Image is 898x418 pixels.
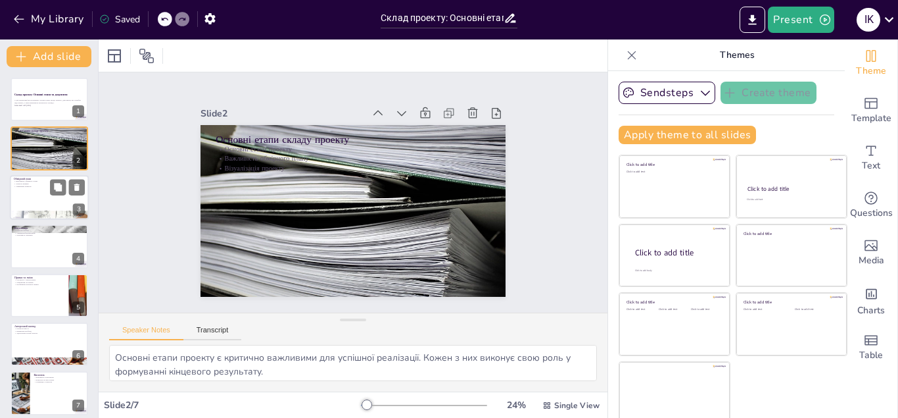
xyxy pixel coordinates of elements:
[691,308,721,311] div: Click to add text
[104,45,125,66] div: Layout
[857,8,880,32] div: I K
[69,179,85,195] button: Delete Slide
[72,350,84,362] div: 6
[109,345,597,381] textarea: Основні етапи проекту є критично важливими для успішної реалізації. Кожен з них виконує свою роль...
[626,300,721,305] div: Click to add title
[768,7,834,33] button: Present
[857,303,885,318] span: Charts
[14,230,84,232] p: Роль візуалізації
[34,381,84,384] p: Співпраця з клієнтом
[11,274,88,317] div: 5
[14,278,65,281] p: Гнучкість у проектуванні
[635,269,718,273] div: Click to add body
[14,136,84,139] p: Візуалізація проекту
[721,82,816,104] button: Create theme
[619,82,715,104] button: Sendsteps
[626,162,721,167] div: Click to add title
[626,170,721,174] div: Click to add text
[14,332,84,335] p: Задоволення потреб клієнта
[11,224,88,268] div: 4
[626,308,656,311] div: Click to add text
[11,371,88,415] div: 7
[34,379,84,381] p: Контроль на всіх етапах
[353,65,419,335] p: Важливість обмірного плану
[72,105,84,117] div: 1
[845,87,897,134] div: Add ready made slides
[344,63,410,333] p: Візуалізація проекту
[747,198,834,201] div: Click to add text
[11,78,88,121] div: 1
[14,128,84,132] p: Основні етапи складу проекту
[72,400,84,411] div: 7
[635,248,719,259] div: Click to add title
[845,229,897,276] div: Add images, graphics, shapes or video
[183,326,242,340] button: Transcript
[747,185,835,193] div: Click to add title
[845,39,897,87] div: Change the overall theme
[10,9,89,30] button: My Library
[14,180,85,183] p: Важливість обмірного плану
[554,400,600,411] span: Single View
[72,253,84,265] div: 4
[642,39,832,71] p: Themes
[11,323,88,366] div: 6
[14,182,85,185] p: Точність вимірів
[99,13,140,26] div: Saved
[14,275,65,279] p: Правки та зміни
[14,232,84,234] p: Уникнення непорозумінь
[619,126,756,144] button: Apply theme to all slides
[859,348,883,363] span: Table
[500,399,532,411] div: 24 %
[422,59,468,221] div: Slide 2
[139,48,154,64] span: Position
[740,7,765,33] button: Export to PowerPoint
[744,230,838,236] div: Click to add title
[659,308,688,311] div: Click to add text
[14,325,84,328] p: Авторський нагляд
[14,281,65,284] p: Обмеження на правки
[14,134,84,136] p: Важливість обмірного плану
[34,377,84,379] p: Важливість планування
[104,399,361,411] div: Slide 2 / 7
[795,308,836,311] div: Click to add text
[109,326,183,340] button: Speaker Notes
[14,234,84,237] p: Можливість корекцій
[10,175,89,220] div: 3
[14,283,65,286] p: Необмежена кількість правок
[72,301,84,313] div: 5
[857,7,880,33] button: I K
[845,182,897,229] div: Get real-time input from your audience
[50,179,66,195] button: Duplicate Slide
[845,276,897,324] div: Add charts and graphs
[859,253,884,268] span: Media
[14,327,84,330] p: Контроль якості
[845,134,897,182] div: Add text boxes
[14,177,85,181] p: Обмірний план
[369,68,440,340] p: Основні етапи складу проекту
[7,46,91,67] button: Add slide
[744,308,785,311] div: Click to add text
[11,126,88,170] div: 2
[73,203,85,215] div: 3
[845,324,897,371] div: Add a table
[14,132,84,134] p: Основні етапи проекту
[362,66,429,337] p: Основні етапи проекту
[14,185,85,188] p: Уникнення помилок
[381,9,504,28] input: Insert title
[744,300,838,305] div: Click to add title
[72,155,84,167] div: 2
[14,104,84,107] p: Generated with [URL]
[862,159,880,173] span: Text
[850,206,893,221] span: Questions
[14,99,84,104] p: У цій презентації ми розглянемо основні етапи складу проекту, документи, які потрібно підготувати...
[14,93,68,97] strong: Склад проекту: Основні етапи та документи
[856,64,886,78] span: Theme
[34,373,84,377] p: Висновок
[851,111,891,126] span: Template
[14,330,84,332] p: Виявлення проблем
[14,226,84,230] p: Візуалізація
